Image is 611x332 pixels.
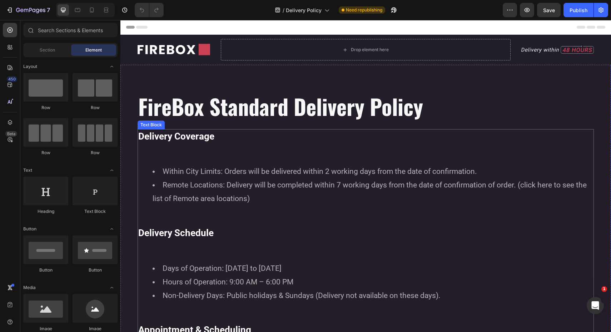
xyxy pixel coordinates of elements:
[7,76,17,82] div: 450
[73,267,118,273] div: Button
[543,7,555,13] span: Save
[570,6,587,14] div: Publish
[5,131,17,137] div: Beta
[32,158,473,186] li: Remote Locations: Delivery will be completed within 7 working days from the date of confirmation ...
[85,47,102,53] span: Element
[120,20,611,332] iframe: Design area
[230,27,268,33] div: Drop element here
[587,297,604,314] iframe: Intercom live chat
[18,111,94,122] strong: Delivery Coverage
[19,102,43,108] div: Text Block
[32,242,473,255] li: Days of Operation: [DATE] to [DATE]
[23,150,68,156] div: Row
[23,284,36,291] span: Media
[3,3,53,17] button: 7
[73,150,118,156] div: Row
[283,6,284,14] span: /
[47,6,50,14] p: 7
[32,145,473,158] li: Within City Limits: Orders will be delivered within 2 working days from the date of confirmation.
[18,70,303,102] strong: FireBox Standard Delivery Policy
[23,208,68,215] div: Heading
[346,7,382,13] span: Need republishing
[73,326,118,332] div: Image
[563,3,593,17] button: Publish
[18,207,93,218] strong: Delivery Schedule
[73,104,118,111] div: Row
[401,25,473,34] img: gempages_576010642834588611-bfd6abbd-9a47-4be4-ac34-1e8f792ffd2d.png
[135,3,164,17] div: Undo/Redo
[23,23,118,37] input: Search Sections & Elements
[23,326,68,332] div: Image
[106,223,118,235] span: Toggle open
[73,208,118,215] div: Text Block
[23,104,68,111] div: Row
[286,6,322,14] span: Delivery Policy
[106,61,118,72] span: Toggle open
[23,267,68,273] div: Button
[106,282,118,293] span: Toggle open
[18,304,131,315] strong: Appointment & Scheduling
[23,63,37,70] span: Layout
[32,269,473,283] li: Non-Delivery Days: Public holidays & Sundays (Delivery not available on these days).
[23,226,36,232] span: Button
[40,47,55,53] span: Section
[601,286,607,292] span: 1
[537,3,561,17] button: Save
[32,255,473,269] li: Hours of Operation: 9:00 AM – 6:00 PM
[23,167,32,174] span: Text
[106,165,118,176] span: Toggle open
